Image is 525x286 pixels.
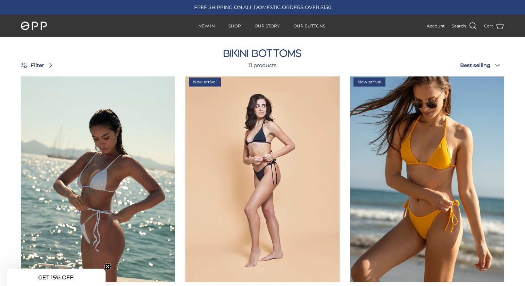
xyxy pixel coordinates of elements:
span: Cart [484,23,493,29]
button: Best selling [460,58,504,73]
a: SHOP [222,15,247,37]
a: Filter [21,57,57,73]
img: OPP Swimwear [21,22,47,31]
button: Close teaser [104,263,111,270]
span: Search [452,23,466,29]
span: Best selling [460,62,490,68]
div: Primary [104,15,420,37]
div: 11 products [203,61,322,70]
a: Cart [484,22,504,31]
a: OUR STORY [248,15,286,37]
a: NEW IN [192,15,221,37]
a: OUR BUTTONS [287,15,332,37]
div: FREE SHIPPING ON ALL DOMESTIC ORDERS OVER $150 [159,4,366,10]
span: Filter [31,61,44,70]
a: Account [427,23,445,29]
a: Search [452,22,477,31]
span: GET 15% OFF! [38,274,75,281]
div: GET 15% OFF!Close teaser [7,269,106,286]
h1: BIKINI BOTTOMS [21,48,504,59]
